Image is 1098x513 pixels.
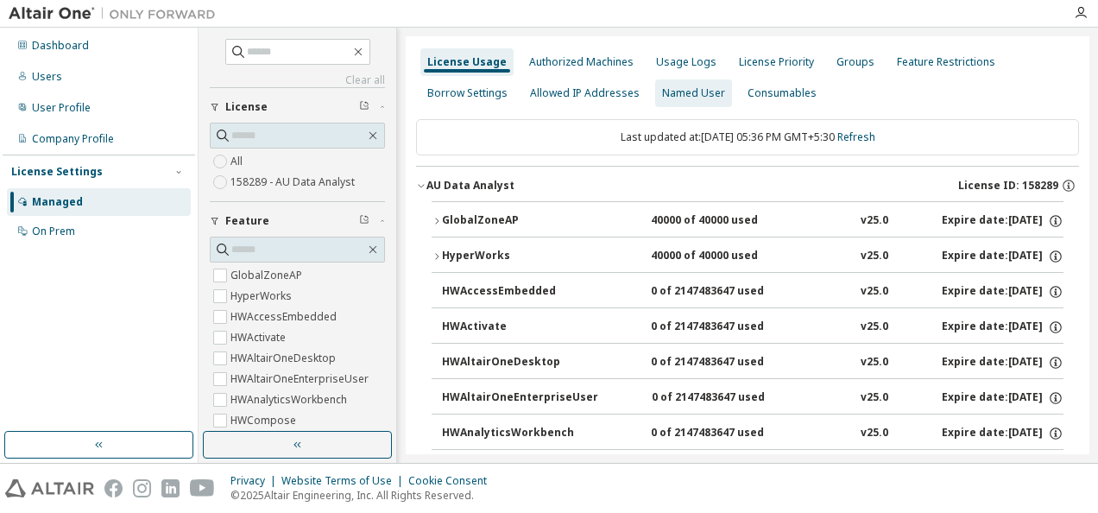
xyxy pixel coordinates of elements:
[427,86,508,100] div: Borrow Settings
[426,179,514,193] div: AU Data Analyst
[230,389,350,410] label: HWAnalyticsWorkbench
[230,488,497,503] p: © 2025 Altair Engineering, Inc. All Rights Reserved.
[225,100,268,114] span: License
[530,86,640,100] div: Allowed IP Addresses
[861,320,888,335] div: v25.0
[230,286,295,307] label: HyperWorks
[230,265,306,286] label: GlobalZoneAP
[210,73,385,87] a: Clear all
[651,249,806,264] div: 40000 of 40000 used
[442,249,597,264] div: HyperWorks
[656,55,716,69] div: Usage Logs
[958,179,1058,193] span: License ID: 158289
[651,355,806,370] div: 0 of 2147483647 used
[32,195,83,209] div: Managed
[651,284,806,300] div: 0 of 2147483647 used
[442,308,1063,346] button: HWActivate0 of 2147483647 usedv25.0Expire date:[DATE]
[651,213,806,229] div: 40000 of 40000 used
[210,202,385,240] button: Feature
[225,214,269,228] span: Feature
[5,479,94,497] img: altair_logo.svg
[442,426,597,441] div: HWAnalyticsWorkbench
[442,273,1063,311] button: HWAccessEmbedded0 of 2147483647 usedv25.0Expire date:[DATE]
[442,379,1063,417] button: HWAltairOneEnterpriseUser0 of 2147483647 usedv25.0Expire date:[DATE]
[281,474,408,488] div: Website Terms of Use
[861,284,888,300] div: v25.0
[942,355,1063,370] div: Expire date: [DATE]
[416,119,1079,155] div: Last updated at: [DATE] 05:36 PM GMT+5:30
[529,55,634,69] div: Authorized Machines
[861,426,888,441] div: v25.0
[104,479,123,497] img: facebook.svg
[190,479,215,497] img: youtube.svg
[210,88,385,126] button: License
[442,213,597,229] div: GlobalZoneAP
[11,165,103,179] div: License Settings
[942,390,1063,406] div: Expire date: [DATE]
[32,132,114,146] div: Company Profile
[161,479,180,497] img: linkedin.svg
[662,86,725,100] div: Named User
[942,320,1063,335] div: Expire date: [DATE]
[748,86,817,100] div: Consumables
[32,225,75,238] div: On Prem
[442,284,597,300] div: HWAccessEmbedded
[416,167,1079,205] button: AU Data AnalystLicense ID: 158289
[230,410,300,431] label: HWCompose
[836,55,874,69] div: Groups
[408,474,497,488] div: Cookie Consent
[442,344,1063,382] button: HWAltairOneDesktop0 of 2147483647 usedv25.0Expire date:[DATE]
[442,320,597,335] div: HWActivate
[442,390,598,406] div: HWAltairOneEnterpriseUser
[230,369,372,389] label: HWAltairOneEnterpriseUser
[427,55,507,69] div: License Usage
[652,390,807,406] div: 0 of 2147483647 used
[442,450,1063,488] button: HWCompose0 of 2147483647 usedv25.0Expire date:[DATE]
[32,39,89,53] div: Dashboard
[942,284,1063,300] div: Expire date: [DATE]
[861,213,888,229] div: v25.0
[442,355,597,370] div: HWAltairOneDesktop
[230,474,281,488] div: Privacy
[861,355,888,370] div: v25.0
[651,320,806,335] div: 0 of 2147483647 used
[432,237,1063,275] button: HyperWorks40000 of 40000 usedv25.0Expire date:[DATE]
[942,213,1063,229] div: Expire date: [DATE]
[133,479,151,497] img: instagram.svg
[942,249,1063,264] div: Expire date: [DATE]
[9,5,224,22] img: Altair One
[432,202,1063,240] button: GlobalZoneAP40000 of 40000 usedv25.0Expire date:[DATE]
[230,172,358,193] label: 158289 - AU Data Analyst
[897,55,995,69] div: Feature Restrictions
[359,214,369,228] span: Clear filter
[230,307,340,327] label: HWAccessEmbedded
[442,415,1063,453] button: HWAnalyticsWorkbench0 of 2147483647 usedv25.0Expire date:[DATE]
[32,70,62,84] div: Users
[230,151,246,172] label: All
[739,55,814,69] div: License Priority
[651,426,806,441] div: 0 of 2147483647 used
[861,390,888,406] div: v25.0
[861,249,888,264] div: v25.0
[942,426,1063,441] div: Expire date: [DATE]
[359,100,369,114] span: Clear filter
[32,101,91,115] div: User Profile
[230,327,289,348] label: HWActivate
[837,130,875,144] a: Refresh
[230,348,339,369] label: HWAltairOneDesktop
